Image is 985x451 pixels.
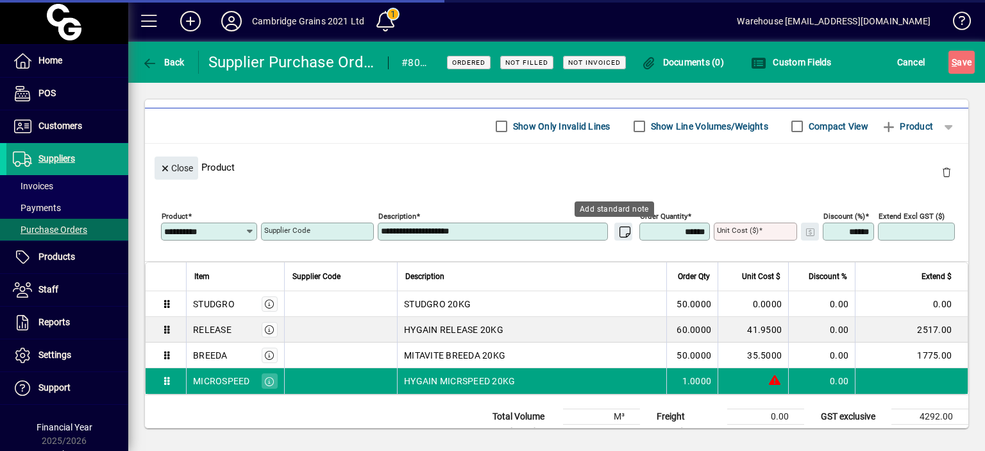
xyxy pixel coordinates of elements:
span: Supplier Code [292,269,341,284]
td: 0.00 [855,291,968,317]
mat-label: Order Quantity [640,212,687,221]
span: Unit Cost $ [742,269,780,284]
td: 4292.00 [891,409,968,425]
button: Profile [211,10,252,33]
span: Discount % [809,269,847,284]
label: Show Line Volumes/Weights [648,120,768,133]
a: Payments [6,197,128,219]
a: Invoices [6,175,128,197]
div: #8096 [401,53,431,73]
span: Order Qty [678,269,710,284]
span: HYGAIN MICRSPEED 20KG [404,375,515,387]
label: Compact View [806,120,868,133]
span: Ordered [452,58,485,67]
a: Customers [6,110,128,142]
td: 0.00 [727,409,804,425]
span: Reports [38,317,70,327]
span: Purchase Orders [13,225,87,235]
button: Delete [931,157,962,187]
div: MICROSPEED [193,375,250,387]
a: Settings [6,339,128,371]
span: Products [38,251,75,262]
span: Description [405,269,444,284]
td: 41.9500 [718,317,788,343]
td: 0.00 [788,368,855,394]
a: POS [6,78,128,110]
a: Reports [6,307,128,339]
span: Extend $ [922,269,952,284]
td: 1775.00 [855,343,968,368]
span: Custom Fields [751,57,832,67]
div: STUDGRO [193,298,235,311]
td: Total Volume [486,409,563,425]
td: Rounding [650,425,727,440]
div: Warehouse [EMAIL_ADDRESS][DOMAIN_NAME] [737,11,930,31]
div: Supplier Purchase Order [208,52,376,72]
td: Freight [650,409,727,425]
td: GST [814,425,891,440]
span: Suppliers [38,153,75,164]
a: Staff [6,274,128,306]
button: Save [948,51,975,74]
mat-label: Description [378,212,416,221]
mat-label: Product [162,212,188,221]
span: Back [142,57,185,67]
span: Settings [38,350,71,360]
app-page-header-button: Delete [931,166,962,178]
span: Item [194,269,210,284]
span: Customers [38,121,82,131]
td: 1.0000 [666,368,718,394]
td: 643.80 [891,425,968,440]
td: 0.00 [788,291,855,317]
app-page-header-button: Close [151,162,201,173]
mat-label: Extend excl GST ($) [879,212,945,221]
span: Support [38,382,71,393]
span: Documents (0) [641,57,724,67]
div: RELEASE [193,323,232,336]
button: Close [155,157,198,180]
td: 35.5000 [718,343,788,368]
td: 50.0000 [666,343,718,368]
span: MITAVITE BREEDA 20KG [404,349,505,362]
mat-label: Discount (%) [823,212,865,221]
button: Back [139,51,188,74]
button: Custom Fields [748,51,835,74]
a: Knowledge Base [943,3,969,44]
span: S [952,57,957,67]
span: Close [160,158,193,179]
button: Cancel [894,51,929,74]
span: STUDGRO 20KG [404,298,471,311]
td: 0.00 [788,343,855,368]
td: Kg [563,425,640,440]
span: Not Filled [505,58,548,67]
td: 2517.00 [855,317,968,343]
div: Cambridge Grains 2021 Ltd [252,11,364,31]
span: Cancel [897,52,925,72]
div: BREEDA [193,349,228,362]
td: 0.0000 [718,291,788,317]
app-page-header-button: Back [128,51,199,74]
div: Product [145,144,968,191]
span: Payments [13,203,61,213]
button: Documents (0) [637,51,727,74]
span: Staff [38,284,58,294]
span: Financial Year [37,422,92,432]
td: 50.0000 [666,291,718,317]
span: HYGAIN RELEASE 20KG [404,323,503,336]
td: 60.0000 [666,317,718,343]
td: M³ [563,409,640,425]
a: Products [6,241,128,273]
span: Home [38,55,62,65]
td: GST exclusive [814,409,891,425]
span: ave [952,52,972,72]
label: Show Only Invalid Lines [510,120,610,133]
button: Add [170,10,211,33]
a: Home [6,45,128,77]
div: Add standard note [575,201,654,217]
td: Total Weight [486,425,563,440]
span: POS [38,88,56,98]
span: Not Invoiced [568,58,621,67]
a: Purchase Orders [6,219,128,241]
td: 0.00 [788,317,855,343]
span: Invoices [13,181,53,191]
